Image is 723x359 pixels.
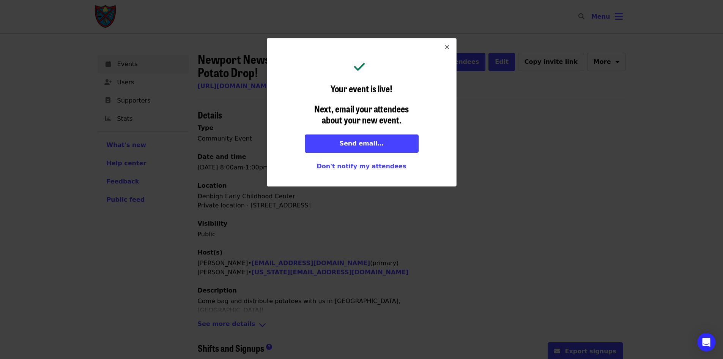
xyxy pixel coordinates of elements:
i: check icon [354,60,365,74]
button: Close [438,38,456,57]
i: times icon [445,44,449,51]
span: Next, email your attendees about your new event. [314,102,409,126]
button: Don't notify my attendees [305,159,419,174]
div: Open Intercom Messenger [697,333,715,351]
span: Your event is live! [331,82,392,95]
button: Send email… [305,134,419,153]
